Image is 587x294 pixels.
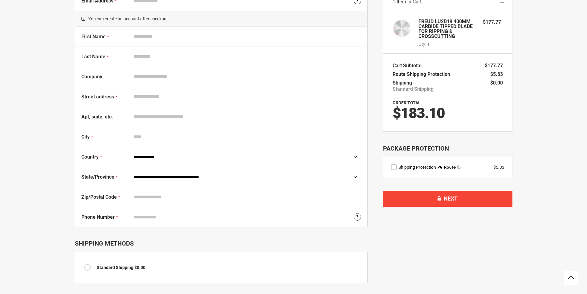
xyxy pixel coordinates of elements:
[493,164,504,170] div: $5.33
[383,144,512,153] div: Package Protection
[81,194,117,200] span: Zip/Postal Code
[500,275,587,294] iframe: LiveChat chat widget
[81,134,90,140] span: City
[398,165,436,170] span: Shipping Protection
[444,195,458,202] span: Next
[393,19,411,38] img: FREUD LU2B19 400MM CARBIDE TIPPED BLADE FOR RIPPING & CROSSCUTTING
[418,19,477,39] strong: FREUD LU2B19 400MM CARBIDE TIPPED BLADE FOR RIPPING & CROSSCUTTING
[81,54,105,60] span: Last Name
[383,191,512,207] button: Next
[81,34,106,39] span: First Name
[418,42,425,47] span: Qty
[427,41,430,47] span: 1
[490,71,503,77] span: $5.33
[391,164,504,170] div: route shipping protection selector element
[75,11,367,27] span: You can create an account after checkout.
[485,63,503,68] span: $177.77
[483,19,501,25] span: $177.77
[81,174,114,180] span: State/Province
[393,86,434,92] span: Standard Shipping
[81,154,99,160] span: Country
[393,80,412,86] span: Shipping
[75,240,368,247] div: Shipping Methods
[97,265,133,270] span: Standard Shipping
[393,61,425,70] th: Cart Subtotal
[81,94,114,100] span: Street address
[81,114,113,120] span: Apt, suite, etc.
[81,214,115,220] span: Phone Number
[81,74,102,80] span: Company
[457,165,461,169] span: Learn more
[393,100,421,105] strong: Order Total
[490,80,503,86] span: $0.00
[134,265,145,270] span: $0.00
[393,70,453,79] th: Route Shipping Protection
[393,104,445,122] span: $183.10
